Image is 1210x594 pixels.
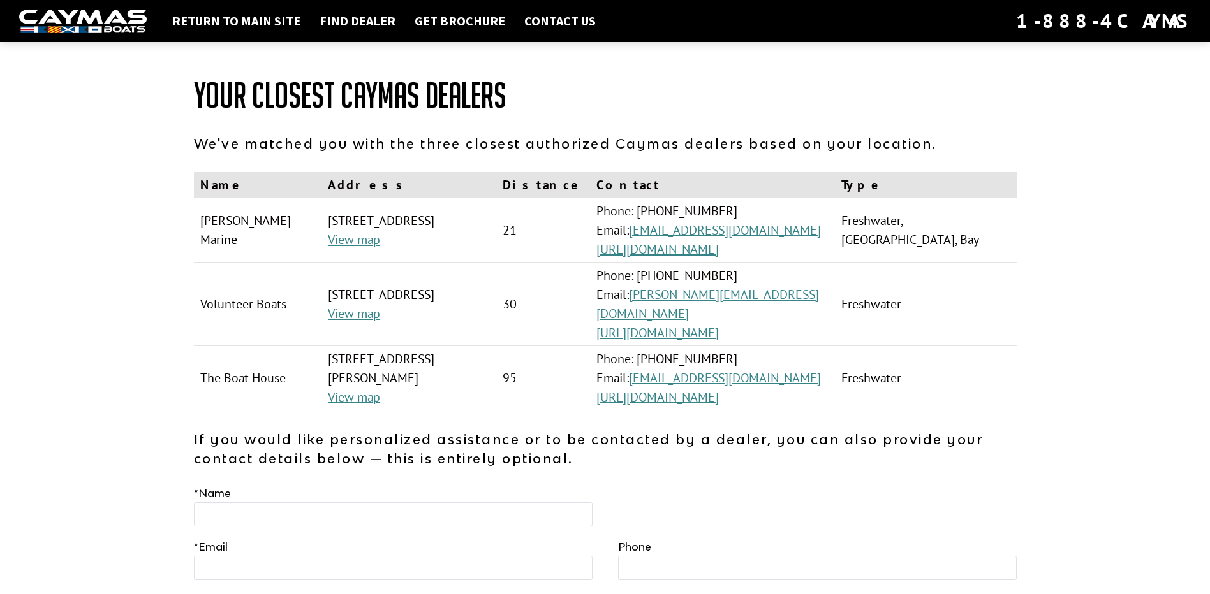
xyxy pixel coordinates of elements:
a: [URL][DOMAIN_NAME] [596,241,719,257]
a: [URL][DOMAIN_NAME] [596,389,719,405]
a: [EMAIL_ADDRESS][DOMAIN_NAME] [629,222,821,238]
th: Address [321,172,496,198]
h1: Your Closest Caymas Dealers [194,76,1017,115]
label: Email [194,539,228,554]
img: white-logo-c9c8dbefe5ff5ceceb0f0178aa75bf4bb51f6bca0971e226c86eb53dfe498488.png [19,10,147,33]
a: View map [328,305,380,322]
a: [URL][DOMAIN_NAME] [596,324,719,341]
td: Phone: [PHONE_NUMBER] Email: [590,198,835,263]
td: Phone: [PHONE_NUMBER] Email: [590,263,835,346]
a: [PERSON_NAME][EMAIL_ADDRESS][DOMAIN_NAME] [596,286,819,322]
td: [PERSON_NAME] Marine [194,198,322,263]
td: Freshwater [835,263,1016,346]
th: Type [835,172,1016,198]
td: Freshwater, [GEOGRAPHIC_DATA], Bay [835,198,1016,263]
a: View map [328,231,380,248]
td: Volunteer Boats [194,263,322,346]
td: [STREET_ADDRESS] [321,263,496,346]
label: Phone [618,539,651,554]
td: 30 [496,263,590,346]
td: 95 [496,346,590,410]
div: 1-888-4CAYMAS [1016,7,1191,35]
th: Name [194,172,322,198]
td: 21 [496,198,590,263]
td: Phone: [PHONE_NUMBER] Email: [590,346,835,410]
td: Freshwater [835,346,1016,410]
a: [EMAIL_ADDRESS][DOMAIN_NAME] [629,370,821,386]
a: Find Dealer [313,13,402,29]
p: If you would like personalized assistance or to be contacted by a dealer, you can also provide yo... [194,430,1017,468]
td: [STREET_ADDRESS] [321,198,496,263]
th: Contact [590,172,835,198]
a: Contact Us [518,13,602,29]
a: View map [328,389,380,405]
a: Get Brochure [408,13,512,29]
th: Distance [496,172,590,198]
td: [STREET_ADDRESS][PERSON_NAME] [321,346,496,410]
td: The Boat House [194,346,322,410]
label: Name [194,486,231,501]
a: Return to main site [166,13,307,29]
p: We've matched you with the three closest authorized Caymas dealers based on your location. [194,134,1017,153]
